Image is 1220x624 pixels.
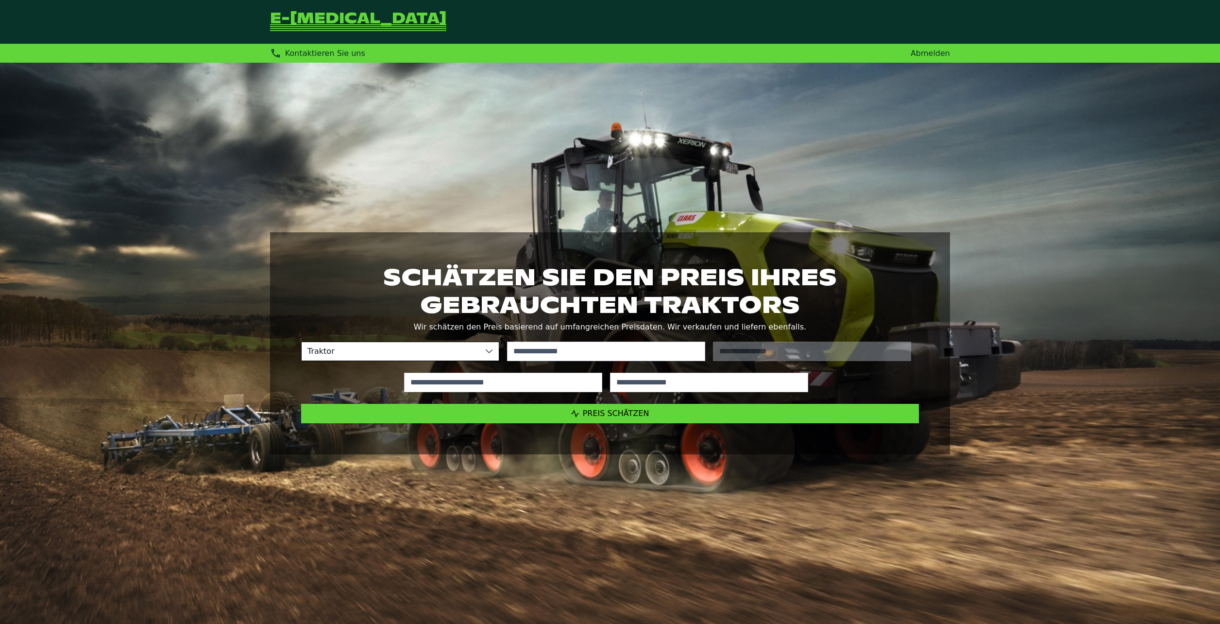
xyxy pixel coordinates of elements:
span: Traktor [302,342,479,361]
span: Kontaktieren Sie uns [285,49,365,58]
span: Preis schätzen [583,409,649,418]
a: Abmelden [911,49,950,58]
h1: Schätzen Sie den Preis Ihres gebrauchten Traktors [301,263,919,318]
p: Wir schätzen den Preis basierend auf umfangreichen Preisdaten. Wir verkaufen und liefern ebenfalls. [301,320,919,334]
div: Kontaktieren Sie uns [270,48,365,59]
a: Zurück zur Startseite [270,12,446,32]
button: Preis schätzen [301,404,919,423]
